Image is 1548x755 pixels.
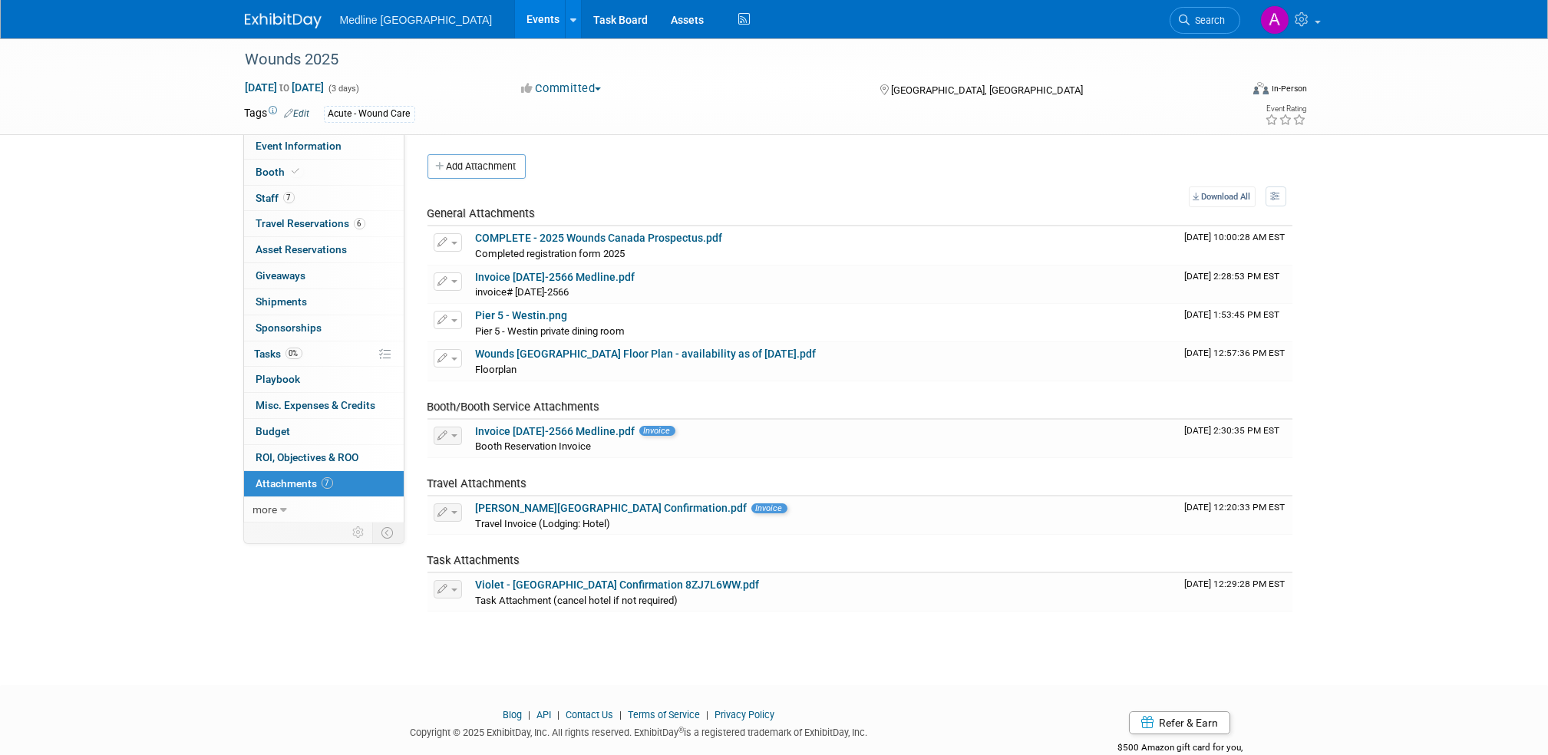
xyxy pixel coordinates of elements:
[256,192,295,204] span: Staff
[245,81,325,94] span: [DATE] [DATE]
[244,263,404,288] a: Giveaways
[292,167,300,176] i: Booth reservation complete
[1129,711,1230,734] a: Refer & Earn
[639,426,675,436] span: Invoice
[427,206,536,220] span: General Attachments
[1271,83,1307,94] div: In-Person
[256,321,322,334] span: Sponsorships
[1179,420,1292,458] td: Upload Timestamp
[244,237,404,262] a: Asset Reservations
[256,399,376,411] span: Misc. Expenses & Credits
[715,709,774,720] a: Privacy Policy
[1185,579,1286,589] span: Upload Timestamp
[1185,502,1286,513] span: Upload Timestamp
[1253,82,1269,94] img: Format-Inperson.png
[256,425,291,437] span: Budget
[476,271,635,283] a: Invoice [DATE]-2566 Medline.pdf
[891,84,1083,96] span: [GEOGRAPHIC_DATA], [GEOGRAPHIC_DATA]
[427,400,600,414] span: Booth/Booth Service Attachments
[245,13,322,28] img: ExhibitDay
[256,451,359,463] span: ROI, Objectives & ROO
[285,108,310,119] a: Edit
[503,709,522,720] a: Blog
[476,248,625,259] span: Completed registration form 2025
[616,709,625,720] span: |
[1265,105,1306,113] div: Event Rating
[1260,5,1289,35] img: Angela Douglas
[628,709,700,720] a: Terms of Service
[476,286,569,298] span: invoice# [DATE]-2566
[524,709,534,720] span: |
[1185,232,1286,242] span: Upload Timestamp
[427,476,527,490] span: Travel Attachments
[244,315,404,341] a: Sponsorships
[553,709,563,720] span: |
[476,232,723,244] a: COMPLETE - 2025 Wounds Canada Prospectus.pdf
[1150,80,1308,103] div: Event Format
[286,348,302,359] span: 0%
[1179,342,1292,381] td: Upload Timestamp
[476,518,611,529] span: Travel Invoice (Lodging: Hotel)
[253,503,278,516] span: more
[427,154,526,179] button: Add Attachment
[278,81,292,94] span: to
[256,166,303,178] span: Booth
[751,503,787,513] span: Invoice
[1179,573,1292,612] td: Upload Timestamp
[328,84,360,94] span: (3 days)
[1179,265,1292,304] td: Upload Timestamp
[1179,496,1292,535] td: Upload Timestamp
[1185,271,1280,282] span: Upload Timestamp
[340,14,493,26] span: Medline [GEOGRAPHIC_DATA]
[1185,309,1280,320] span: Upload Timestamp
[324,106,415,122] div: Acute - Wound Care
[702,709,712,720] span: |
[256,477,333,490] span: Attachments
[255,348,302,360] span: Tasks
[244,393,404,418] a: Misc. Expenses & Credits
[322,477,333,489] span: 7
[1179,304,1292,342] td: Upload Timestamp
[678,726,684,734] sup: ®
[244,497,404,523] a: more
[1185,425,1280,436] span: Upload Timestamp
[536,709,551,720] a: API
[244,419,404,444] a: Budget
[244,289,404,315] a: Shipments
[476,440,592,452] span: Booth Reservation Invoice
[1170,7,1240,34] a: Search
[476,348,817,360] a: Wounds [GEOGRAPHIC_DATA] Floor Plan - availability as of [DATE].pdf
[256,295,308,308] span: Shipments
[244,186,404,211] a: Staff7
[244,134,404,159] a: Event Information
[1185,348,1286,358] span: Upload Timestamp
[516,81,607,97] button: Committed
[244,367,404,392] a: Playbook
[256,373,301,385] span: Playbook
[256,269,306,282] span: Giveaways
[354,218,365,229] span: 6
[476,502,748,514] a: [PERSON_NAME][GEOGRAPHIC_DATA] Confirmation.pdf
[476,595,678,606] span: Task Attachment (cancel hotel if not required)
[476,325,625,337] span: Pier 5 - Westin private dining room
[256,243,348,256] span: Asset Reservations
[256,217,365,229] span: Travel Reservations
[1189,186,1256,207] a: Download All
[256,140,342,152] span: Event Information
[244,160,404,185] a: Booth
[476,309,568,321] a: Pier 5 - Westin.png
[283,192,295,203] span: 7
[244,211,404,236] a: Travel Reservations6
[427,553,520,567] span: Task Attachments
[1179,226,1292,265] td: Upload Timestamp
[346,523,373,542] td: Personalize Event Tab Strip
[476,425,635,437] a: Invoice [DATE]-2566 Medline.pdf
[244,341,404,367] a: Tasks0%
[245,722,1034,740] div: Copyright © 2025 ExhibitDay, Inc. All rights reserved. ExhibitDay is a registered trademark of Ex...
[476,579,760,591] a: Violet - [GEOGRAPHIC_DATA] Confirmation 8ZJ7L6WW.pdf
[1190,15,1226,26] span: Search
[240,46,1217,74] div: Wounds 2025
[476,364,517,375] span: Floorplan
[566,709,613,720] a: Contact Us
[245,105,310,123] td: Tags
